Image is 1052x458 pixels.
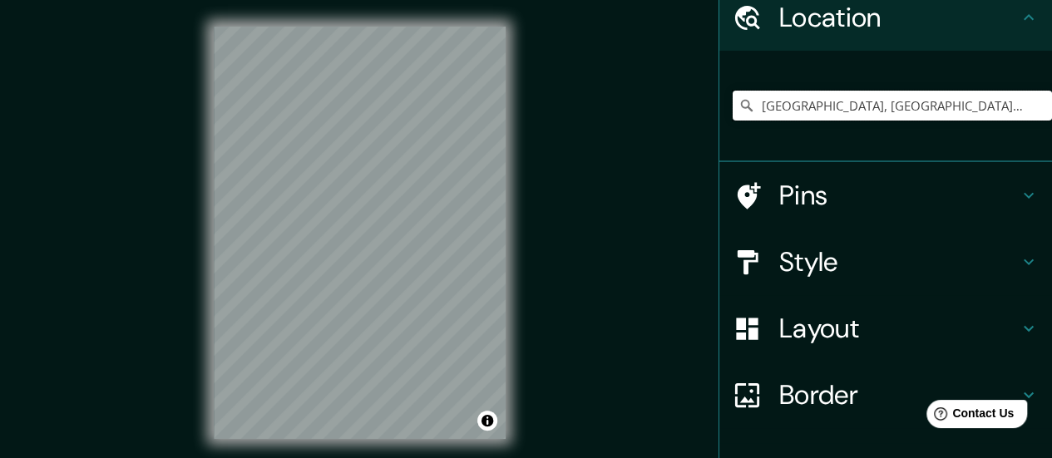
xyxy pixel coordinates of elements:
[779,1,1019,34] h4: Location
[719,229,1052,295] div: Style
[719,362,1052,428] div: Border
[779,312,1019,345] h4: Layout
[779,378,1019,411] h4: Border
[477,411,497,431] button: Toggle attribution
[779,245,1019,278] h4: Style
[719,295,1052,362] div: Layout
[779,179,1019,212] h4: Pins
[733,91,1052,121] input: Pick your city or area
[214,27,506,439] canvas: Map
[719,162,1052,229] div: Pins
[904,393,1034,440] iframe: Help widget launcher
